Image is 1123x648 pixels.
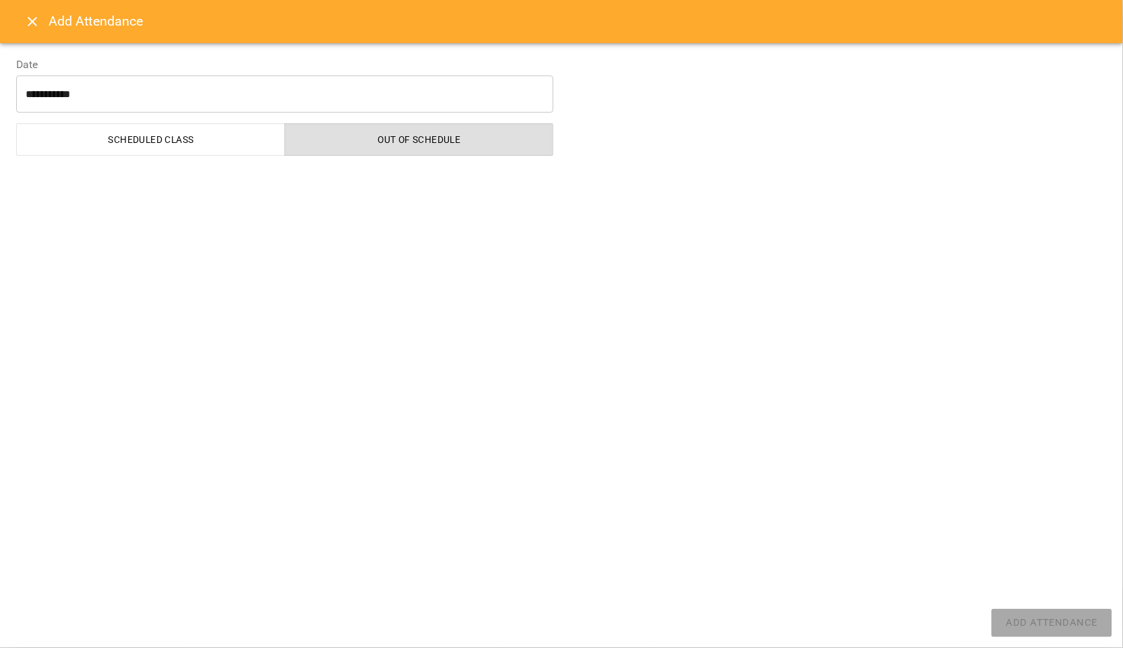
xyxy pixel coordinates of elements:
[16,123,285,156] button: Scheduled class
[49,11,1107,32] h6: Add Attendance
[293,131,545,148] span: Out of Schedule
[16,5,49,38] button: Close
[25,131,277,148] span: Scheduled class
[284,123,553,156] button: Out of Schedule
[16,59,553,70] label: Date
